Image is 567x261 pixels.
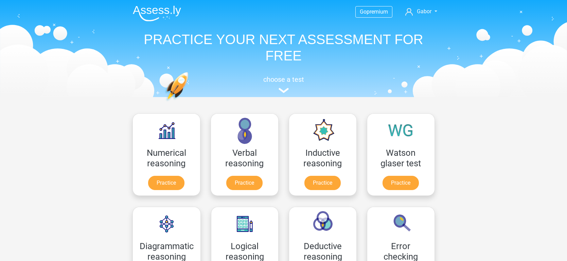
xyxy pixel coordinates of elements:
a: choose a test [127,75,440,93]
a: Practice [304,176,341,190]
span: premium [367,8,388,15]
a: Gabor [403,7,440,16]
span: Go [360,8,367,15]
a: Practice [383,176,419,190]
img: Assessly [133,5,181,21]
h1: PRACTICE YOUR NEXT ASSESSMENT FOR FREE [127,31,440,64]
h5: choose a test [127,75,440,83]
img: practice [165,72,215,133]
img: assessment [279,88,289,93]
a: Practice [148,176,184,190]
a: Practice [226,176,263,190]
a: Gopremium [356,7,392,16]
span: Gabor [417,8,431,15]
